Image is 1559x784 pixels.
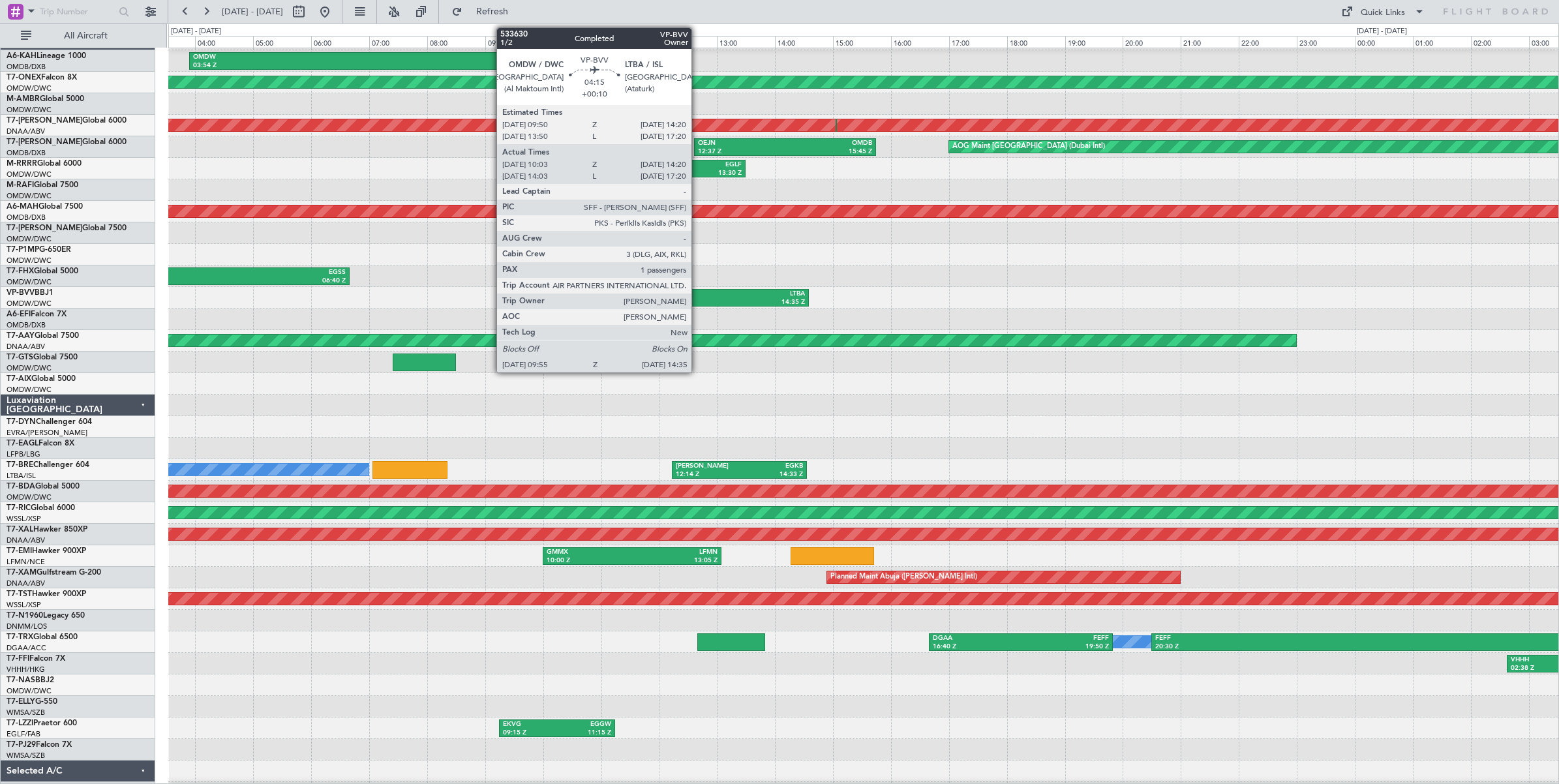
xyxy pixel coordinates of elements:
span: A6-EFI [7,310,31,318]
a: WMSA/SZB [7,751,45,761]
a: OMDW/DWC [7,170,52,179]
a: T7-DYNChallenger 604 [7,418,92,426]
span: T7-XAM [7,569,37,577]
a: VHHH/HKG [7,665,45,674]
a: M-AMBRGlobal 5000 [7,95,84,103]
div: [DATE] - [DATE] [171,26,221,37]
a: EGLF/FAB [7,729,40,739]
a: DNAA/ABV [7,342,45,352]
div: LHBP [361,53,530,62]
a: WMSA/SZB [7,708,45,717]
a: OMDW/DWC [7,686,52,696]
span: A6-MAH [7,203,38,211]
div: 18:00 [1007,36,1065,48]
a: DNAA/ABV [7,579,45,588]
div: 15:45 Z [785,147,872,157]
div: 12:37 Z [698,147,785,157]
div: EKVG [503,720,557,729]
span: T7-PJ29 [7,741,36,749]
div: 04:00 [195,36,253,48]
div: 17:00 [949,36,1007,48]
a: OMDW/DWC [7,492,52,502]
span: M-RAFI [7,181,34,189]
a: OMDW/DWC [7,299,52,309]
div: 10:00 [543,36,601,48]
a: T7-RICGlobal 6000 [7,504,75,512]
div: 19:00 [1065,36,1123,48]
span: T7-AAY [7,332,35,340]
div: EGKB [739,462,802,471]
a: T7-[PERSON_NAME]Global 7500 [7,224,127,232]
a: LTBA/ISL [7,471,36,481]
span: T7-[PERSON_NAME] [7,138,82,146]
div: 06:00 [311,36,369,48]
a: OMDB/DXB [7,62,46,72]
span: T7-ELLY [7,698,35,706]
a: T7-P1MPG-650ER [7,246,71,254]
span: T7-[PERSON_NAME] [7,224,82,232]
div: 10:00 Z [547,556,632,565]
a: T7-N1960Legacy 650 [7,612,85,620]
div: 12:14 Z [676,470,739,479]
span: T7-XAL [7,526,33,534]
div: 03:54 Z [193,61,362,70]
a: DNAA/ABV [7,535,45,545]
div: OMDB [785,139,872,148]
span: T7-TRX [7,633,33,641]
div: 07:00 [369,36,427,48]
span: T7-EMI [7,547,32,555]
div: 09:51 Z [361,61,530,70]
a: A6-EFIFalcon 7X [7,310,67,318]
span: [DATE] - [DATE] [222,6,283,18]
span: M-AMBR [7,95,40,103]
a: OMDW/DWC [7,105,52,115]
div: 09:15 Z [503,729,557,738]
div: OMDW [541,290,673,299]
div: EGGW [557,720,611,729]
a: OMDW/DWC [7,256,52,265]
div: 20:30 Z [1155,642,1384,652]
div: OMDW [193,53,362,62]
a: T7-XALHawker 850XP [7,526,87,534]
a: M-RRRRGlobal 6000 [7,160,82,168]
div: 13:30 Z [637,169,742,178]
a: OMDW/DWC [7,83,52,93]
span: A6-KAH [7,52,37,60]
a: T7-[PERSON_NAME]Global 6000 [7,117,127,125]
span: T7-RIC [7,504,31,512]
div: 11:15 Z [557,729,611,738]
a: T7-EAGLFalcon 8X [7,440,74,447]
a: OMDW/DWC [7,363,52,373]
span: T7-N1960 [7,612,43,620]
span: T7-BRE [7,461,33,469]
a: WSSL/XSP [7,514,41,524]
span: T7-P1MP [7,246,39,254]
span: T7-ONEX [7,74,41,82]
span: T7-FFI [7,655,29,663]
div: 14:35 Z [673,298,805,307]
span: M-RRRR [7,160,37,168]
a: T7-TRXGlobal 6500 [7,633,78,641]
div: [DATE] - [DATE] [1357,26,1407,37]
div: AOG Maint [GEOGRAPHIC_DATA] (Dubai Intl) [952,137,1105,157]
div: 05:00 [253,36,311,48]
a: T7-FFIFalcon 7X [7,655,65,663]
div: OEJN [698,139,785,148]
a: WSSL/XSP [7,600,41,610]
button: All Aircraft [14,25,142,46]
span: All Aircraft [34,31,138,40]
a: M-RAFIGlobal 7500 [7,181,78,189]
span: T7-EAGL [7,440,38,447]
a: A6-MAHGlobal 7500 [7,203,83,211]
div: 09:55 Z [541,298,673,307]
div: 12:00 [659,36,717,48]
div: EGLF [637,160,742,170]
span: T7-GTS [7,354,33,361]
a: T7-FHXGlobal 5000 [7,267,78,275]
div: 14:33 Z [739,470,802,479]
a: OMDW/DWC [7,191,52,201]
span: T7-TST [7,590,32,598]
a: OMDW/DWC [7,385,52,395]
div: FEFF [1021,634,1109,643]
div: 13:05 Z [632,556,718,565]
